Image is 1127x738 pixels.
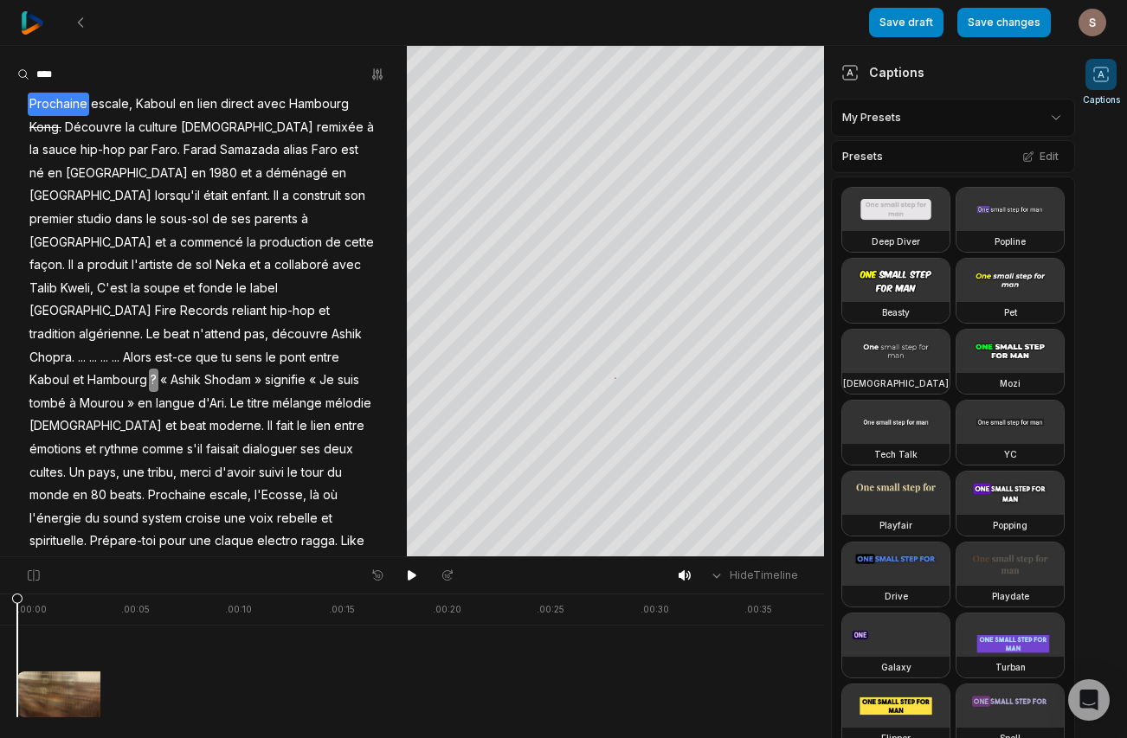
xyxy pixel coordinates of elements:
[164,414,178,438] span: et
[28,392,68,415] span: tombé
[177,93,196,116] span: en
[296,553,344,576] span: préféré
[158,529,188,553] span: pour
[146,484,208,507] span: Prochaine
[86,369,149,392] span: Hambourg
[257,461,286,485] span: suivi
[1017,145,1064,168] button: Edit
[291,184,343,208] span: construit
[146,461,178,485] span: tribu,
[59,277,95,300] span: Kweli,
[286,461,299,485] span: le
[180,553,243,576] span: commente
[191,323,242,346] span: n'attend
[264,162,330,185] span: déménagé
[76,346,87,369] span: ...
[121,461,146,485] span: une
[255,93,287,116] span: avec
[129,277,142,300] span: la
[264,346,278,369] span: le
[271,392,324,415] span: mélange
[213,461,257,485] span: d'avoir
[75,253,86,277] span: a
[275,507,319,530] span: rebelle
[28,438,83,461] span: émotions
[229,208,253,231] span: ses
[229,184,272,208] span: enfant.
[203,369,253,392] span: Shodam
[272,184,280,208] span: Il
[110,346,121,369] span: ...
[28,138,41,162] span: la
[1083,93,1120,106] span: Captions
[137,116,179,139] span: culture
[182,277,196,300] span: et
[182,138,218,162] span: Farad
[995,234,1026,248] h3: Popline
[245,231,258,254] span: la
[241,438,299,461] span: dialoguer
[229,392,246,415] span: Le
[885,589,908,603] h3: Drive
[28,553,40,576] span: si
[28,323,77,346] span: tradition
[40,553,54,576] span: tu
[344,553,374,576] span: pour
[179,116,315,139] span: [DEMOGRAPHIC_DATA]
[188,529,213,553] span: une
[882,305,910,319] h3: Beasty
[210,208,229,231] span: de
[248,253,262,277] span: et
[1004,447,1017,461] h3: YC
[134,93,177,116] span: Kaboul
[89,93,134,116] span: escale,
[46,162,64,185] span: en
[21,11,44,35] img: reap
[204,438,241,461] span: faisait
[309,414,332,438] span: lien
[274,414,295,438] span: fait
[299,208,310,231] span: à
[208,414,266,438] span: moderne.
[330,323,364,346] span: Ashik
[190,162,208,185] span: en
[268,299,317,323] span: hip-hop
[222,507,248,530] span: une
[315,116,365,139] span: remixée
[242,323,270,346] span: pas,
[153,184,202,208] span: lorsqu'il
[28,369,71,392] span: Kaboul
[307,369,318,392] span: «
[71,484,89,507] span: en
[28,299,153,323] span: [GEOGRAPHIC_DATA]
[295,414,309,438] span: le
[28,484,71,507] span: monde
[184,507,222,530] span: croise
[194,346,220,369] span: que
[220,346,234,369] span: tu
[68,461,87,485] span: Un
[136,392,154,415] span: en
[831,99,1075,137] div: My Presets
[310,138,339,162] span: Faro
[325,461,344,485] span: du
[281,138,310,162] span: alias
[1000,376,1021,390] h3: Mozi
[307,346,341,369] span: entre
[995,660,1026,674] h3: Turban
[843,376,949,390] h3: [DEMOGRAPHIC_DATA]
[278,346,307,369] span: pont
[324,231,343,254] span: de
[248,277,280,300] span: label
[41,138,79,162] span: sauce
[158,208,210,231] span: sous-sol
[202,184,229,208] span: était
[196,392,229,415] span: d'Ari.
[28,93,89,116] span: Prochaine
[124,116,137,139] span: la
[214,253,248,277] span: Neka
[219,93,255,116] span: direct
[79,138,127,162] span: hip-hop
[178,461,213,485] span: merci
[1068,679,1110,721] div: Open Intercom Messenger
